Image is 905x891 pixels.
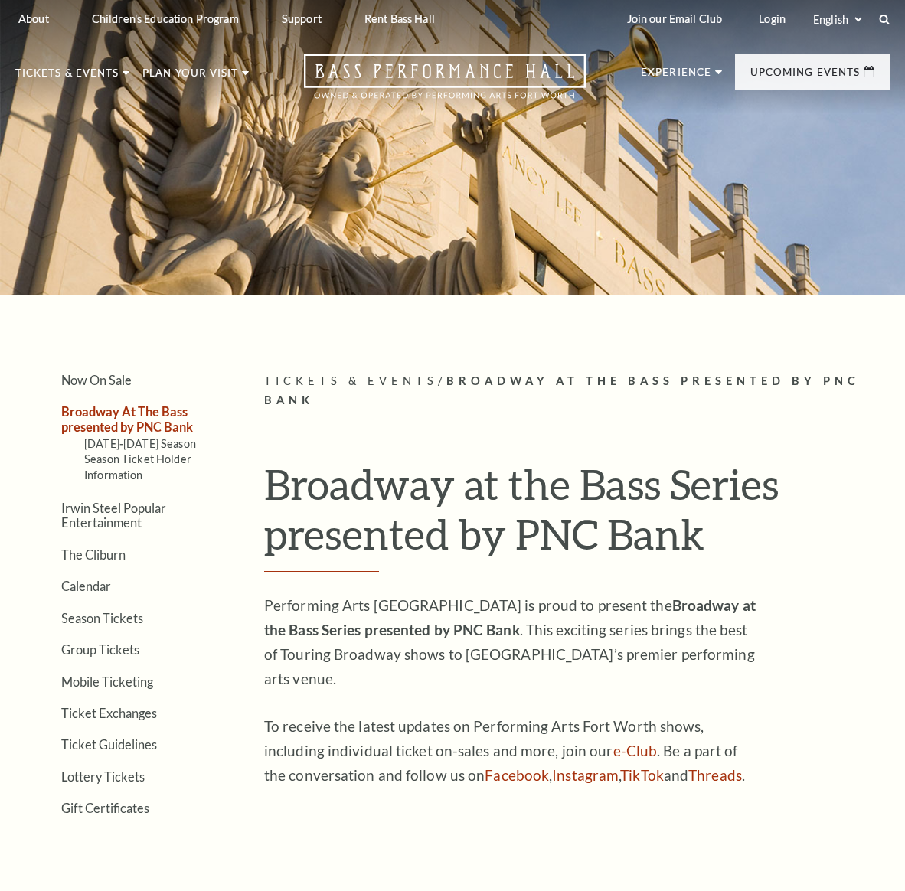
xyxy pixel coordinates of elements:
[15,68,119,86] p: Tickets & Events
[264,372,890,410] p: /
[61,547,126,562] a: The Cliburn
[61,769,145,784] a: Lottery Tickets
[61,674,153,689] a: Mobile Ticketing
[485,766,549,784] a: Facebook
[84,437,196,450] a: [DATE]-[DATE] Season
[264,593,762,691] p: Performing Arts [GEOGRAPHIC_DATA] is proud to present the . This exciting series brings the best ...
[810,12,864,27] select: Select:
[264,596,756,638] strong: Broadway at the Bass Series presented by PNC Bank
[641,67,711,86] p: Experience
[613,742,658,759] a: e-Club
[61,404,193,433] a: Broadway At The Bass presented by PNC Bank
[264,714,762,788] p: To receive the latest updates on Performing Arts Fort Worth shows, including individual ticket on...
[552,766,619,784] a: Instagram
[61,579,111,593] a: Calendar
[84,452,191,481] a: Season Ticket Holder Information
[61,706,157,720] a: Ticket Exchanges
[18,12,49,25] p: About
[750,67,860,86] p: Upcoming Events
[92,12,239,25] p: Children's Education Program
[688,766,742,784] a: Threads
[264,374,438,387] span: Tickets & Events
[364,12,435,25] p: Rent Bass Hall
[282,12,322,25] p: Support
[61,801,149,815] a: Gift Certificates
[264,374,860,406] span: Broadway At The Bass presented by PNC Bank
[61,642,139,657] a: Group Tickets
[61,501,166,530] a: Irwin Steel Popular Entertainment
[61,611,143,625] a: Season Tickets
[61,373,132,387] a: Now On Sale
[264,459,890,572] h1: Broadway at the Bass Series presented by PNC Bank
[142,68,238,86] p: Plan Your Visit
[620,766,664,784] a: TikTok
[61,737,157,752] a: Ticket Guidelines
